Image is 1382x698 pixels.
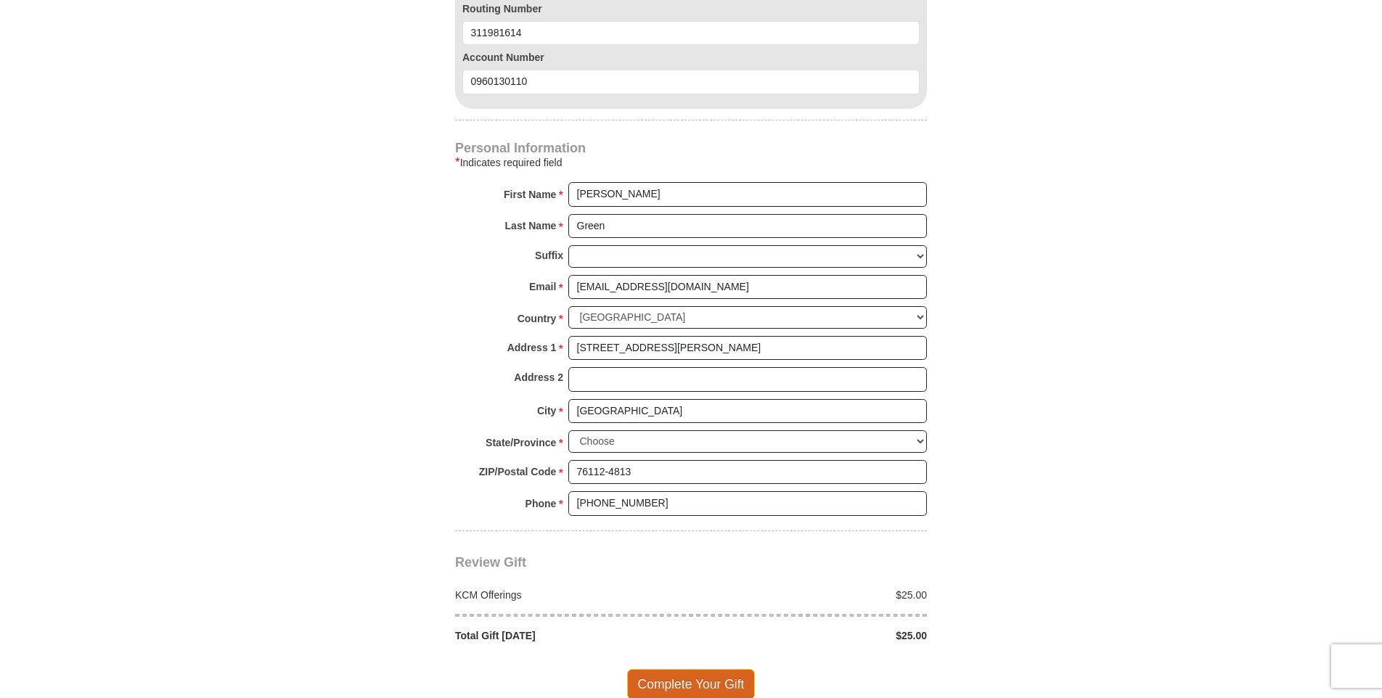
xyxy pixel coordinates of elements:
strong: City [537,401,556,421]
strong: State/Province [486,432,556,453]
strong: Suffix [535,245,563,266]
label: Account Number [462,50,920,65]
div: Indicates required field [455,154,927,171]
label: Routing Number [462,1,920,16]
strong: First Name [504,184,556,205]
div: $25.00 [691,628,935,643]
div: Total Gift [DATE] [448,628,692,643]
strong: Address 2 [514,367,563,387]
strong: ZIP/Postal Code [479,461,557,482]
div: $25.00 [691,588,935,602]
h4: Personal Information [455,142,927,154]
strong: Address 1 [507,337,557,358]
strong: Email [529,276,556,297]
strong: Phone [526,493,557,514]
strong: Last Name [505,215,557,236]
strong: Country [518,308,557,329]
span: Review Gift [455,555,526,570]
div: KCM Offerings [448,588,692,602]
